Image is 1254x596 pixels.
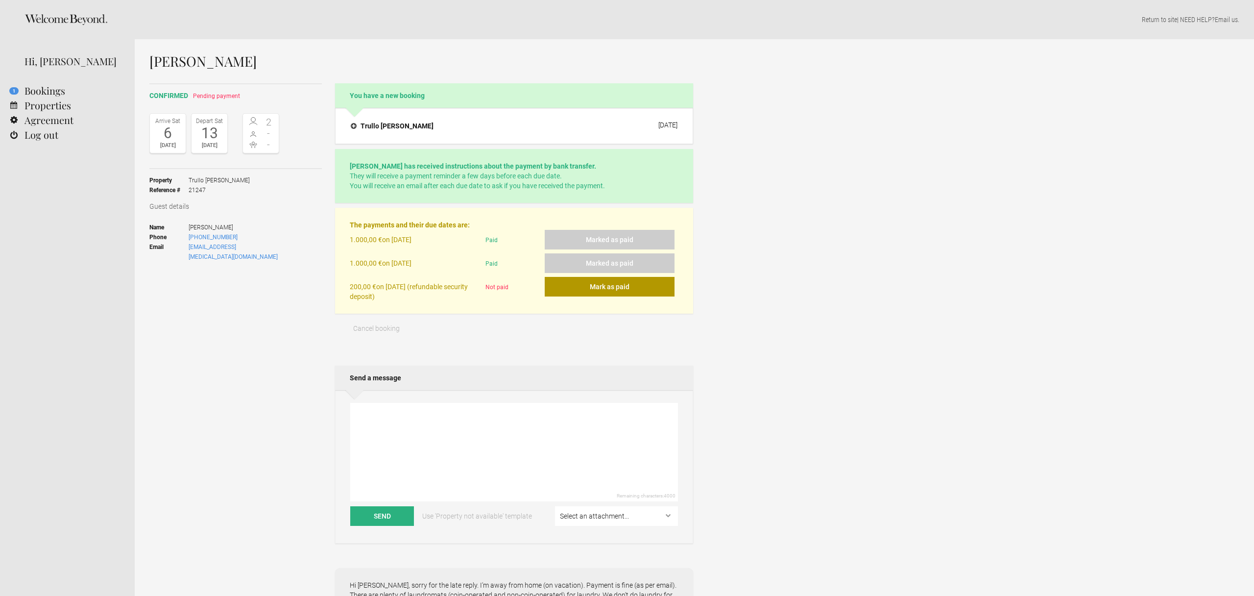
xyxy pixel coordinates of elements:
h2: confirmed [149,91,322,101]
div: [DATE] [152,141,183,150]
button: Mark as paid [545,277,675,297]
a: Return to site [1142,16,1177,24]
a: [EMAIL_ADDRESS][MEDICAL_DATA][DOMAIN_NAME] [189,244,278,260]
a: Use 'Property not available' template [415,506,539,526]
button: Marked as paid [545,253,675,273]
flynt-currency: 200,00 € [350,283,376,291]
button: Marked as paid [545,230,675,249]
div: [DATE] [658,121,677,129]
span: - [261,140,277,149]
strong: Email [149,242,189,262]
strong: [PERSON_NAME] has received instructions about the payment by bank transfer. [350,162,596,170]
div: Depart Sat [194,116,225,126]
flynt-currency: 1.000,00 € [350,236,382,244]
div: 13 [194,126,225,141]
span: - [261,128,277,138]
h2: Send a message [335,366,693,390]
div: on [DATE] [350,230,481,253]
flynt-currency: 1.000,00 € [350,259,382,267]
p: They will receive a payment reminder a few days before each due date. You will receive an email a... [350,161,678,191]
div: Paid [482,230,545,253]
span: Cancel booking [353,324,400,332]
strong: Property [149,175,189,185]
strong: The payments and their due dates are: [350,221,470,229]
div: 6 [152,126,183,141]
span: 21247 [189,185,250,195]
div: Not paid [482,277,545,301]
div: Paid [482,253,545,277]
h3: Guest details [149,201,322,211]
strong: Phone [149,232,189,242]
button: Trullo [PERSON_NAME] [DATE] [343,116,685,136]
a: Email us [1215,16,1238,24]
button: Cancel booking [335,319,418,338]
button: Send [350,506,414,526]
strong: Name [149,223,189,232]
span: Pending payment [193,93,240,99]
div: [DATE] [194,141,225,150]
h1: [PERSON_NAME] [149,54,693,69]
div: on [DATE] [350,253,481,277]
span: [PERSON_NAME] [189,223,279,232]
h4: Trullo [PERSON_NAME] [351,121,434,131]
h2: You have a new booking [335,83,693,108]
div: Hi, [PERSON_NAME] [24,54,120,69]
div: Arrive Sat [152,116,183,126]
flynt-notification-badge: 1 [9,87,19,95]
p: | NEED HELP? . [149,15,1239,25]
span: Trullo [PERSON_NAME] [189,175,250,185]
a: [PHONE_NUMBER] [189,234,238,241]
div: on [DATE] (refundable security deposit) [350,277,481,301]
span: 2 [261,117,277,127]
strong: Reference # [149,185,189,195]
